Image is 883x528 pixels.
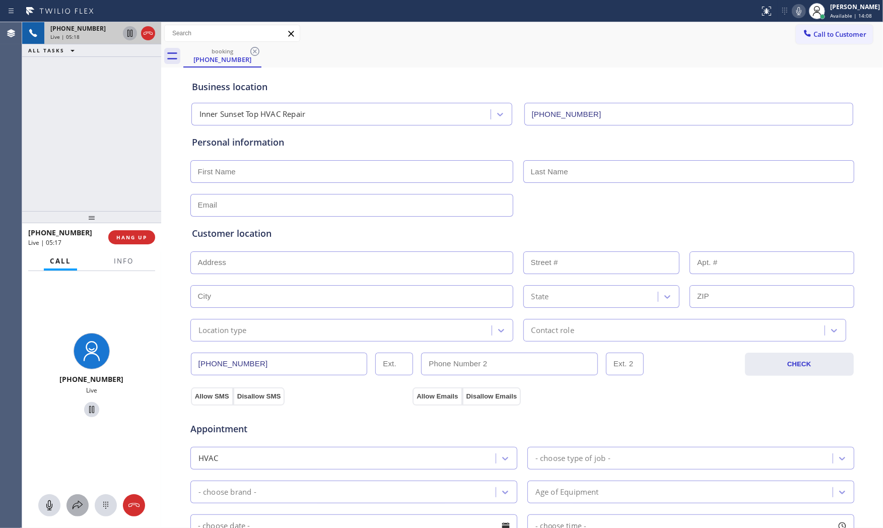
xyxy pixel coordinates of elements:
div: Contact role [531,324,574,336]
button: Disallow Emails [462,387,521,406]
button: Allow SMS [191,387,233,406]
input: Street # [523,251,680,274]
input: Phone Number [191,353,368,375]
span: Live [86,386,97,394]
div: [PERSON_NAME] [830,3,880,11]
input: Email [190,194,513,217]
button: Hang up [141,26,155,40]
button: Hold Customer [123,26,137,40]
button: Disallow SMS [233,387,285,406]
span: Call to Customer [813,30,866,39]
input: Search [165,25,300,41]
button: HANG UP [108,230,155,244]
input: City [190,285,513,308]
button: Mute [38,494,60,516]
input: Last Name [523,160,854,183]
button: Info [108,251,140,271]
span: Info [114,256,133,266]
span: Live | 05:18 [50,33,80,40]
button: Open dialpad [95,494,117,516]
div: HVAC [198,452,219,464]
div: - choose type of job - [535,452,610,464]
input: First Name [190,160,513,183]
div: Age of Equipment [535,486,599,498]
div: Personal information [192,136,853,149]
div: State [531,291,549,302]
input: Apt. # [690,251,854,274]
button: Allow Emails [413,387,462,406]
span: [PHONE_NUMBER] [50,24,106,33]
button: CHECK [745,353,854,376]
button: ALL TASKS [22,44,85,56]
input: Phone Number [524,103,853,125]
span: ALL TASKS [28,47,64,54]
span: [PHONE_NUMBER] [60,374,124,384]
input: Address [190,251,513,274]
span: Call [50,256,71,266]
div: [PHONE_NUMBER] [184,55,260,64]
input: ZIP [690,285,854,308]
span: HANG UP [116,234,147,241]
div: (415) 969-0448 [184,45,260,67]
button: Open directory [66,494,89,516]
button: Call to Customer [796,25,873,44]
span: Appointment [190,422,411,436]
button: Hold Customer [84,402,99,417]
div: Customer location [192,227,853,240]
button: Hang up [123,494,145,516]
span: Live | 05:17 [28,238,61,247]
div: booking [184,47,260,55]
input: Phone Number 2 [421,353,598,375]
div: Inner Sunset Top HVAC Repair [199,109,306,120]
button: Call [44,251,77,271]
div: Location type [198,324,247,336]
input: Ext. 2 [606,353,644,375]
input: Ext. [375,353,413,375]
button: Mute [792,4,806,18]
span: [PHONE_NUMBER] [28,228,92,237]
div: Business location [192,80,853,94]
span: Available | 14:08 [830,12,872,19]
div: - choose brand - [198,486,256,498]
